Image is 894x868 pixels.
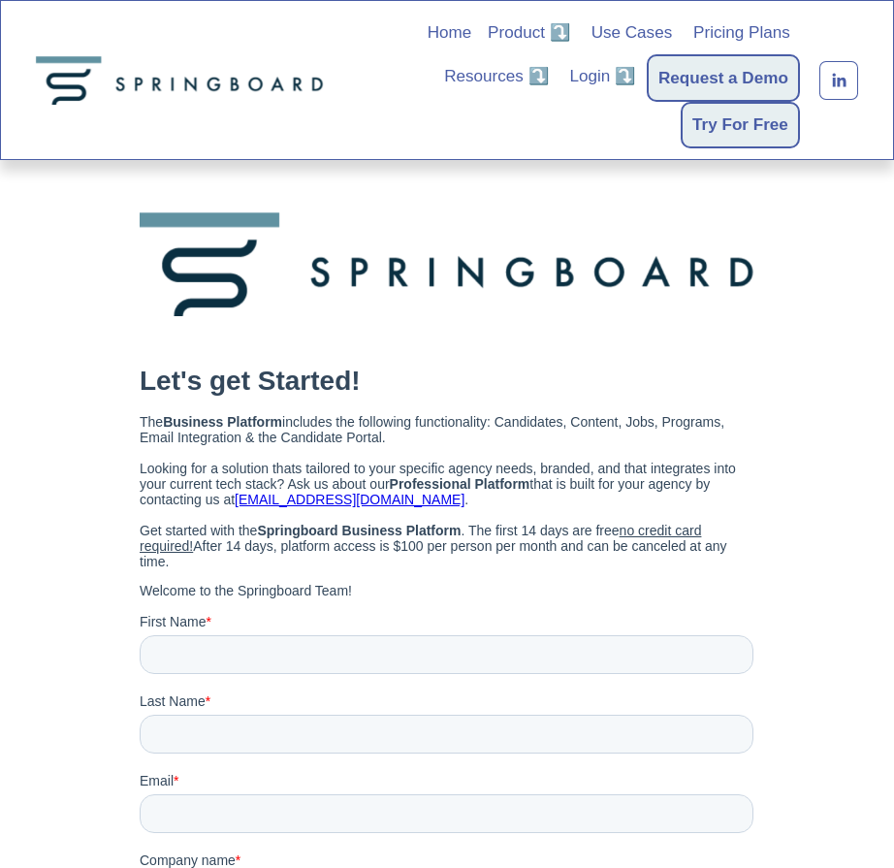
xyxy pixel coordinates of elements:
[117,310,321,326] strong: Springboard Business Platform
[569,65,635,88] span: Login ⤵️
[23,202,143,217] strong: Business Platform
[693,20,790,47] a: Pricing Plans
[692,112,788,138] a: Try For Free
[36,56,331,105] img: Springboard Technologies
[250,264,391,279] strong: Professional Platform
[444,65,548,88] span: Resources ⤵️
[658,65,788,91] a: Request a Demo
[95,279,325,295] a: [EMAIL_ADDRESS][DOMAIN_NAME]
[444,63,548,89] a: folder dropdown
[591,20,673,47] a: Use Cases
[428,20,472,47] a: Home
[488,20,570,47] a: folder dropdown
[819,61,858,100] a: LinkedIn
[488,21,570,45] span: Product ⤵️
[569,63,635,89] a: folder dropdown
